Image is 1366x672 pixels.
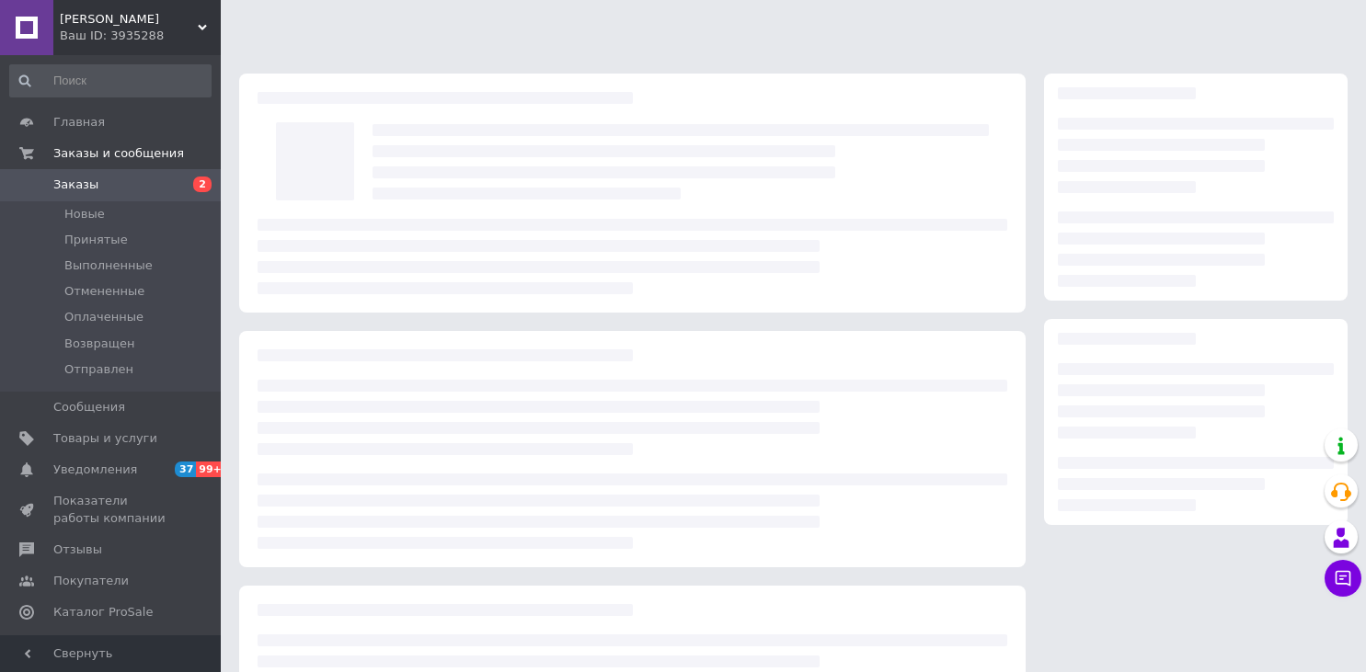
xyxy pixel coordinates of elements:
[64,336,134,352] span: Возвращен
[53,145,184,162] span: Заказы и сообщения
[53,604,153,621] span: Каталог ProSale
[64,257,153,274] span: Выполненные
[64,232,128,248] span: Принятые
[175,461,196,477] span: 37
[1325,560,1361,597] button: Чат с покупателем
[60,11,198,28] span: SportMax
[53,114,105,131] span: Главная
[53,177,98,193] span: Заказы
[193,177,212,192] span: 2
[196,461,226,477] span: 99+
[53,573,129,589] span: Покупатели
[53,541,102,558] span: Отзывы
[64,361,133,378] span: Отправлен
[53,399,125,416] span: Сообщения
[53,493,170,526] span: Показатели работы компании
[53,430,157,447] span: Товары и услуги
[64,283,144,300] span: Отмененные
[64,206,105,222] span: Новые
[53,461,137,478] span: Уведомления
[60,28,221,44] div: Ваш ID: 3935288
[9,64,212,97] input: Поиск
[64,309,143,325] span: Оплаченные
